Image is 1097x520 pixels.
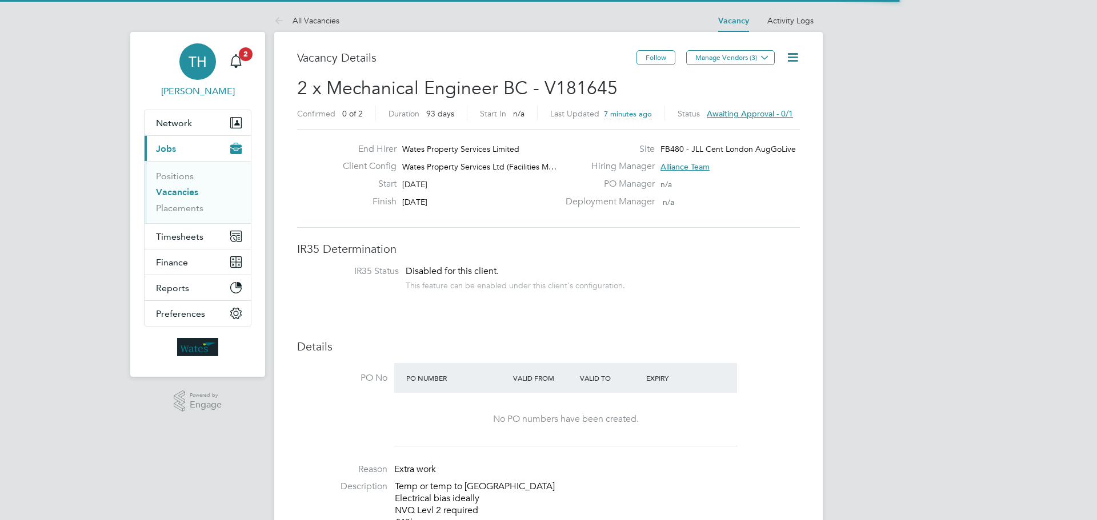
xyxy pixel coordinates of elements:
[156,143,176,154] span: Jobs
[145,161,251,223] div: Jobs
[225,43,247,80] a: 2
[678,108,700,119] label: Status
[156,118,192,128] span: Network
[559,196,655,208] label: Deployment Manager
[145,301,251,326] button: Preferences
[145,224,251,249] button: Timesheets
[718,16,749,26] a: Vacancy
[402,179,427,190] span: [DATE]
[145,136,251,161] button: Jobs
[406,277,625,291] div: This feature can be enabled under this client's configuration.
[559,178,655,190] label: PO Manager
[174,390,222,412] a: Powered byEngage
[334,143,397,155] label: End Hirer
[663,197,674,207] span: n/a
[144,43,251,98] a: TH[PERSON_NAME]
[334,160,397,172] label: Client Config
[297,77,618,99] span: 2 x Mechanical Engineer BC - V181645
[426,108,454,119] span: 93 days
[297,463,387,475] label: Reason
[660,179,672,190] span: n/a
[577,368,644,388] div: Valid To
[130,32,265,377] nav: Main navigation
[686,50,775,65] button: Manage Vendors (3)
[707,108,793,119] span: Awaiting approval - 0/1
[145,249,251,275] button: Finance
[297,50,636,65] h3: Vacancy Details
[510,368,577,388] div: Valid From
[297,241,800,256] h3: IR35 Determination
[402,162,556,172] span: Wates Property Services Ltd (Facilities M…
[144,84,251,98] span: Tina Howe
[156,187,198,197] a: Vacancies
[559,160,655,172] label: Hiring Manager
[406,413,726,425] div: No PO numbers have been created.
[402,197,427,207] span: [DATE]
[190,390,222,400] span: Powered by
[297,339,800,354] h3: Details
[145,275,251,300] button: Reports
[334,178,397,190] label: Start
[660,144,796,154] span: FB480 - JLL Cent London AugGoLive
[342,108,363,119] span: 0 of 2
[402,144,519,154] span: Wates Property Services Limited
[604,109,652,119] span: 7 minutes ago
[156,171,194,182] a: Positions
[190,400,222,410] span: Engage
[389,108,419,119] label: Duration
[660,162,710,172] span: Alliance Team
[550,108,599,119] label: Last Updated
[767,15,814,26] a: Activity Logs
[406,265,499,277] span: Disabled for this client.
[156,308,205,319] span: Preferences
[274,15,339,26] a: All Vacancies
[559,143,655,155] label: Site
[480,108,506,119] label: Start In
[297,372,387,384] label: PO No
[394,463,436,475] span: Extra work
[156,203,203,213] a: Placements
[297,481,387,493] label: Description
[643,368,710,388] div: Expiry
[156,283,189,293] span: Reports
[239,47,253,61] span: 2
[297,108,335,119] label: Confirmed
[189,54,207,69] span: TH
[177,338,218,356] img: wates-logo-retina.png
[144,338,251,356] a: Go to home page
[309,265,399,277] label: IR35 Status
[156,231,203,242] span: Timesheets
[403,368,510,388] div: PO Number
[334,196,397,208] label: Finish
[156,257,188,268] span: Finance
[145,110,251,135] button: Network
[513,108,525,119] span: n/a
[636,50,675,65] button: Follow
